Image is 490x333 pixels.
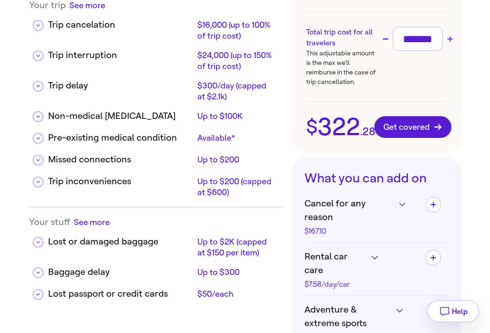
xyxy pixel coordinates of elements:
div: Trip inconveniencesUp to $200 (capped at $600) [29,167,283,198]
div: Lost or damaged baggageUp to $2K (capped at $150 per item) [29,228,283,258]
div: $300/day (capped at $2.1k) [197,80,276,102]
div: $167.10 [304,228,394,235]
div: Pre-existing medical conditionAvailable* [29,124,283,146]
div: Lost passport or credit cards$50/each [29,280,283,302]
button: Add [426,250,441,265]
div: Trip cancelation$16,000 (up to 100% of trip cost) [29,11,283,41]
h4: Rental car care$7.58/day/car [304,250,418,288]
span: $ [306,118,318,137]
button: Add [426,303,441,318]
div: Your stuff [29,216,283,228]
button: Help [428,300,479,322]
button: Decrease trip cost [380,34,391,44]
div: Up to $300 [197,267,276,278]
h3: What you can add on [304,171,448,186]
div: Trip interruption$24,000 (up to 150% of trip cost) [29,41,283,72]
div: Trip delay [48,79,194,93]
div: Up to $2K (capped at $150 per item) [197,236,276,258]
span: 322 [318,115,360,139]
div: Lost passport or credit cards [48,287,194,301]
div: $50/each [197,289,276,299]
div: Baggage delayUp to $300 [29,258,283,280]
div: Non-medical [MEDICAL_DATA]Up to $100K [29,102,283,124]
button: Add [426,197,441,212]
div: Missed connectionsUp to $200 [29,146,283,167]
div: Non-medical [MEDICAL_DATA] [48,109,194,123]
div: $16,000 (up to 100% of trip cost) [197,20,276,41]
div: Trip inconveniences [48,175,194,188]
span: Get covered [383,122,442,132]
h3: Total trip cost for all travelers [306,27,376,49]
div: Baggage delay [48,265,194,279]
div: $7.58 [304,281,367,288]
span: . [360,126,363,137]
div: Up to $100K [197,111,276,122]
div: Lost or damaged baggage [48,235,194,249]
div: Trip delay$300/day (capped at $2.1k) [29,72,283,102]
div: Missed connections [48,153,194,166]
div: $24,000 (up to 150% of trip cost) [197,50,276,72]
div: Trip cancelation [48,18,194,32]
span: /day/car [322,280,350,289]
div: Up to $200 [197,154,276,165]
div: Pre-existing medical condition [48,131,194,145]
div: Available* [197,132,276,143]
span: Cancel for any reason [304,197,394,224]
div: Up to $200 (capped at $600) [197,176,276,198]
div: Trip interruption [48,49,194,62]
input: Trip cost [397,31,439,47]
span: 28 [363,126,375,137]
button: Get covered [374,116,451,138]
h4: Cancel for any reason$167.10 [304,197,418,235]
button: Increase trip cost [445,34,456,44]
span: Help [452,307,468,316]
p: This adjustable amount is the max we’ll reimburse in the case of trip cancellation. [306,49,376,87]
button: See more [74,216,110,228]
span: Rental car care [304,250,367,277]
